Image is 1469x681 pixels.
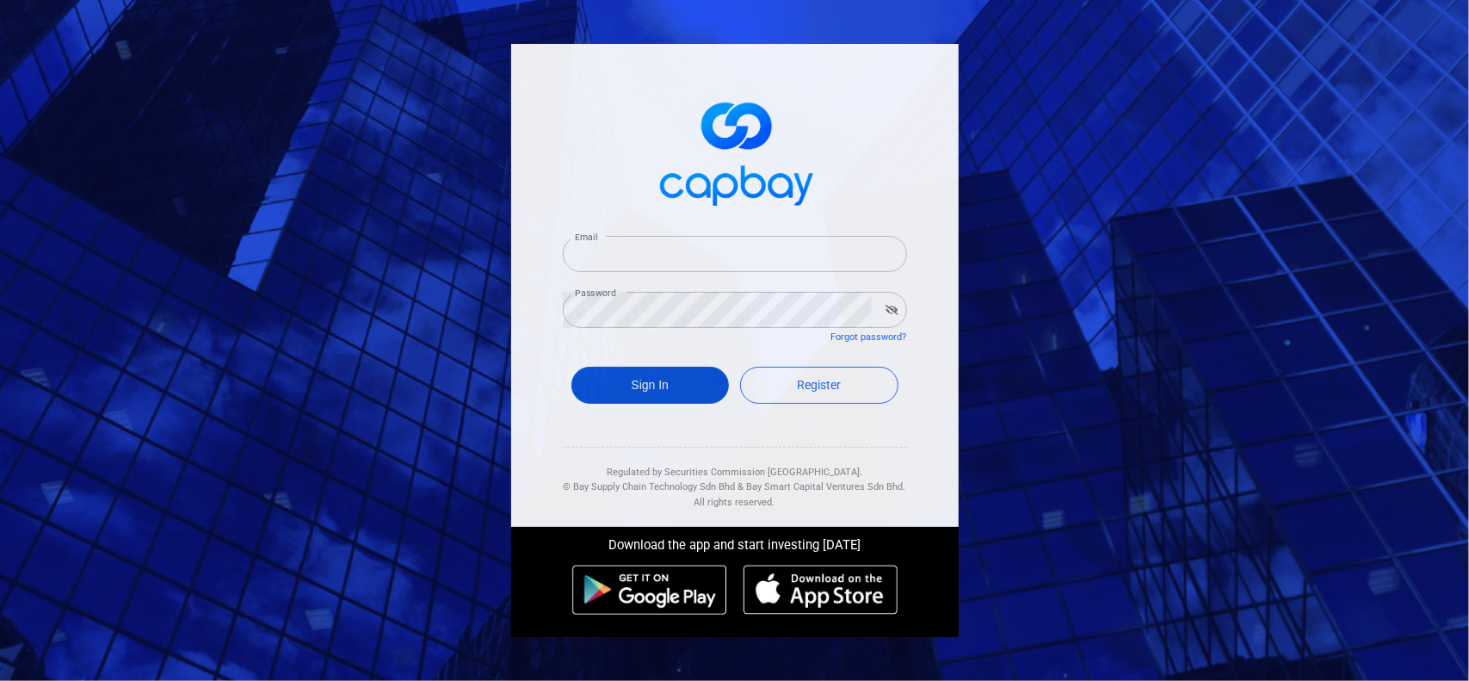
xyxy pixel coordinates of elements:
[831,331,907,343] a: Forgot password?
[744,565,897,615] img: ios
[498,527,972,556] div: Download the app and start investing [DATE]
[740,367,898,404] a: Register
[564,481,736,492] span: © Bay Supply Chain Technology Sdn Bhd
[571,367,730,404] button: Sign In
[797,378,841,392] span: Register
[575,287,616,300] label: Password
[575,231,597,244] label: Email
[563,448,907,511] div: Regulated by Securities Commission [GEOGRAPHIC_DATA]. & All rights reserved.
[649,87,821,215] img: logo
[572,565,727,615] img: android
[747,481,906,492] span: Bay Smart Capital Ventures Sdn Bhd.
